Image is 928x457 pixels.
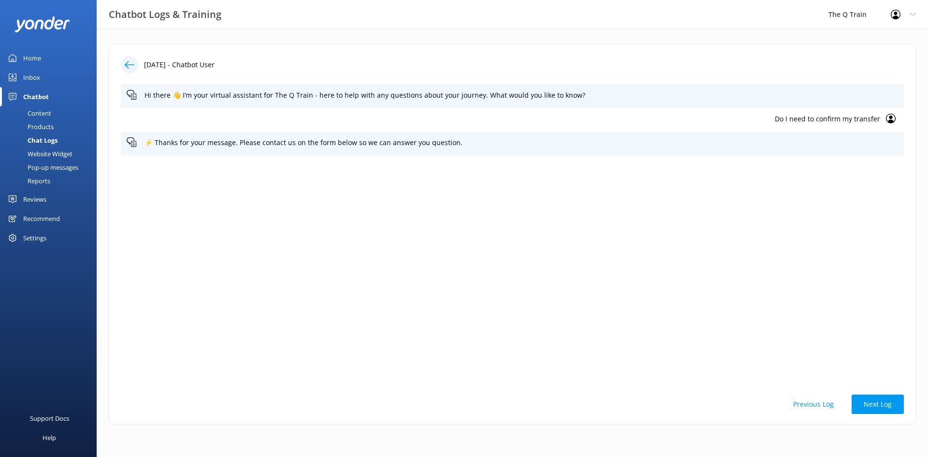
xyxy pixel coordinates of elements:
div: Settings [23,228,46,248]
div: Help [43,428,56,447]
p: ⚡ Thanks for your message. Please contact us on the form below so we can answer you question. [145,137,898,148]
p: [DATE] - Chatbot User [144,59,215,70]
h3: Chatbot Logs & Training [109,7,221,22]
div: Chatbot [23,87,49,106]
a: Content [6,106,97,120]
div: Home [23,48,41,68]
button: Previous Log [781,395,846,414]
div: Chat Logs [6,133,58,147]
a: Reports [6,174,97,188]
div: Reports [6,174,50,188]
a: Pop-up messages [6,161,97,174]
div: Reviews [23,190,46,209]
div: Website Widget [6,147,72,161]
a: Chat Logs [6,133,97,147]
img: yonder-white-logo.png [14,16,70,32]
p: Hi there 👋 I’m your virtual assistant for The Q Train - here to help with any questions about you... [145,90,898,101]
p: Do I need to confirm my transfer [127,114,880,124]
a: Website Widget [6,147,97,161]
a: Products [6,120,97,133]
div: Support Docs [30,409,69,428]
button: Next Log [852,395,904,414]
div: Inbox [23,68,40,87]
div: Products [6,120,54,133]
div: Recommend [23,209,60,228]
div: Pop-up messages [6,161,78,174]
div: Content [6,106,51,120]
